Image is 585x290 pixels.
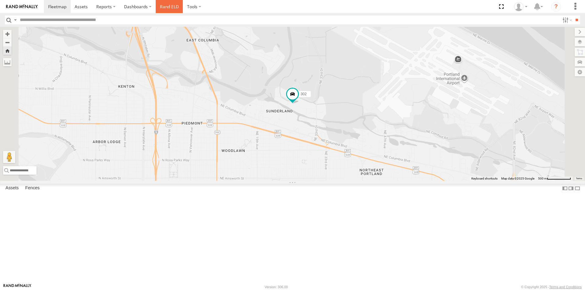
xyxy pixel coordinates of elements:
[576,177,582,180] a: Terms (opens in new tab)
[3,284,31,290] a: Visit our Website
[3,30,12,38] button: Zoom in
[512,2,530,11] div: Mary Lewis
[6,5,38,9] img: rand-logo.svg
[568,184,574,193] label: Dock Summary Table to the Right
[560,16,573,24] label: Search Filter Options
[265,285,288,289] div: Version: 306.00
[3,58,12,66] label: Measure
[551,2,561,12] i: ?
[575,68,585,76] label: Map Settings
[2,184,22,193] label: Assets
[549,285,582,289] a: Terms and Conditions
[300,92,307,96] span: 302
[22,184,43,193] label: Fences
[574,184,580,193] label: Hide Summary Table
[3,151,15,163] button: Drag Pegman onto the map to open Street View
[471,176,498,181] button: Keyboard shortcuts
[13,16,18,24] label: Search Query
[536,176,573,181] button: Map Scale: 500 m per 75 pixels
[521,285,582,289] div: © Copyright 2025 -
[501,177,534,180] span: Map data ©2025 Google
[562,184,568,193] label: Dock Summary Table to the Left
[538,177,547,180] span: 500 m
[3,47,12,55] button: Zoom Home
[3,38,12,47] button: Zoom out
